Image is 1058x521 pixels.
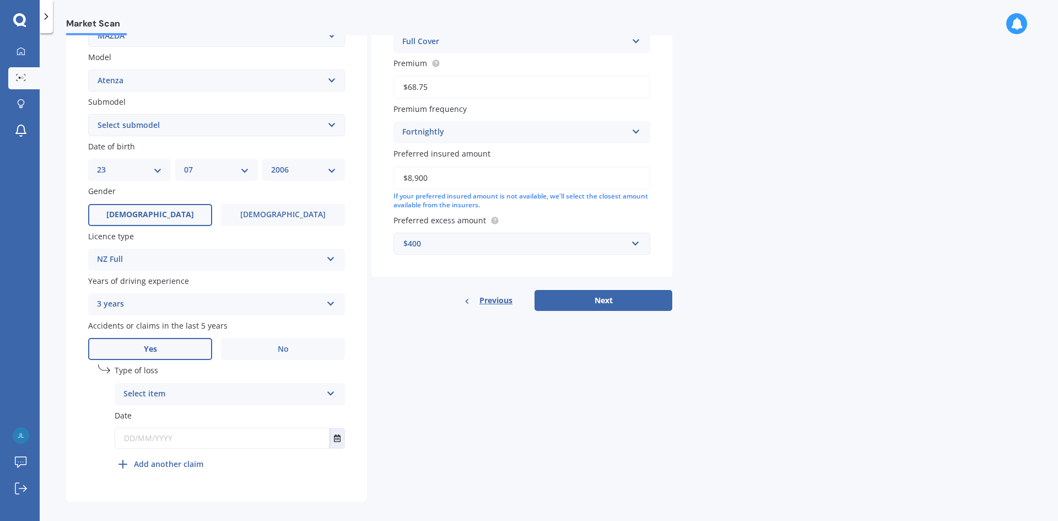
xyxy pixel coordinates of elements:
[278,345,289,354] span: No
[240,210,326,219] span: [DEMOGRAPHIC_DATA]
[535,290,672,311] button: Next
[393,76,650,99] input: Enter premium
[88,231,134,241] span: Licence type
[402,35,627,49] div: Full Cover
[393,192,650,211] div: If your preferred insured amount is not available, we'll select the closest amount available from...
[88,186,116,197] span: Gender
[123,388,322,401] div: Select item
[403,238,627,250] div: $400
[88,96,126,107] span: Submodel
[66,18,127,33] span: Market Scan
[393,166,650,190] input: Enter amount
[115,366,158,376] span: Type of loss
[13,427,29,444] img: 55715096a8e88509d1183be621862952
[393,104,467,114] span: Premium frequency
[88,52,111,62] span: Model
[88,320,228,331] span: Accidents or claims in the last 5 years
[479,292,512,309] span: Previous
[144,345,157,354] span: Yes
[134,458,203,470] b: Add another claim
[106,210,194,219] span: [DEMOGRAPHIC_DATA]
[115,410,132,421] span: Date
[402,126,627,139] div: Fortnightly
[97,298,322,311] div: 3 years
[393,215,486,225] span: Preferred excess amount
[330,428,344,448] button: Select date
[393,58,427,68] span: Premium
[115,428,330,448] input: DD/MM/YYYY
[88,276,189,286] span: Years of driving experience
[88,141,135,152] span: Date of birth
[393,149,490,159] span: Preferred insured amount
[97,253,322,266] div: NZ Full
